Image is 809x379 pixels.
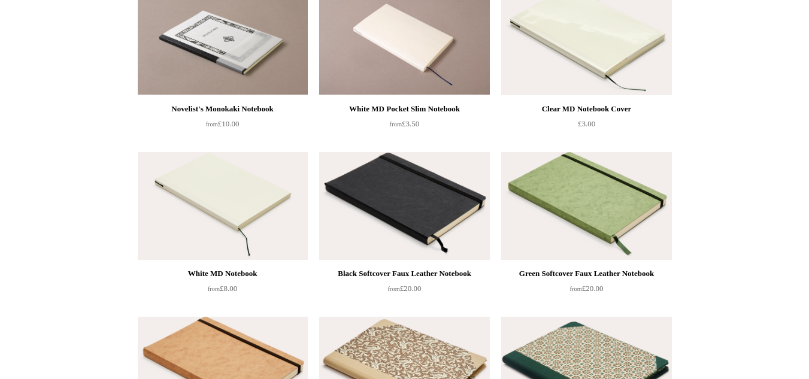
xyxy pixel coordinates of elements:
span: £3.00 [578,119,595,128]
span: £10.00 [206,119,240,128]
a: Green Softcover Faux Leather Notebook from£20.00 [501,266,671,316]
span: from [388,286,400,292]
img: White MD Notebook [138,152,308,260]
a: Green Softcover Faux Leather Notebook Green Softcover Faux Leather Notebook [501,152,671,260]
a: Novelist's Monokaki Notebook from£10.00 [138,102,308,151]
a: White MD Notebook White MD Notebook [138,152,308,260]
img: Green Softcover Faux Leather Notebook [501,152,671,260]
span: from [570,286,582,292]
span: £8.00 [208,284,237,293]
a: Black Softcover Faux Leather Notebook from£20.00 [319,266,489,316]
span: from [208,286,220,292]
div: Novelist's Monokaki Notebook [141,102,305,116]
span: £3.50 [390,119,419,128]
div: Green Softcover Faux Leather Notebook [504,266,668,281]
a: White MD Notebook from£8.00 [138,266,308,316]
span: from [390,121,402,128]
div: White MD Notebook [141,266,305,281]
div: Black Softcover Faux Leather Notebook [322,266,486,281]
div: Clear MD Notebook Cover [504,102,668,116]
a: Black Softcover Faux Leather Notebook Black Softcover Faux Leather Notebook [319,152,489,260]
span: from [206,121,218,128]
span: £20.00 [570,284,604,293]
div: White MD Pocket Slim Notebook [322,102,486,116]
a: White MD Pocket Slim Notebook from£3.50 [319,102,489,151]
img: Black Softcover Faux Leather Notebook [319,152,489,260]
a: Clear MD Notebook Cover £3.00 [501,102,671,151]
span: £20.00 [388,284,422,293]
